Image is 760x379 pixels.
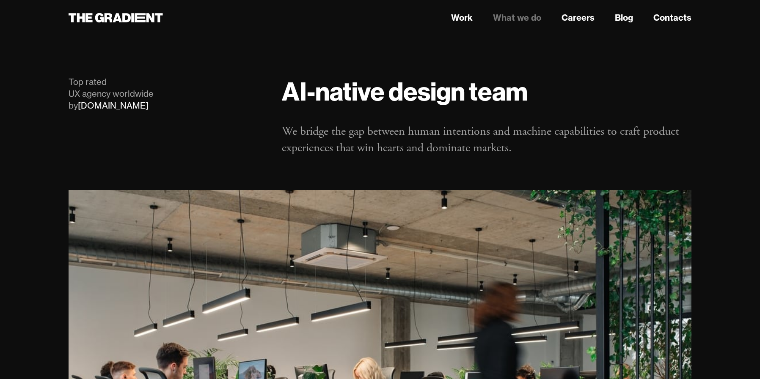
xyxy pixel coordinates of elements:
[493,11,541,24] a: What we do
[69,76,265,112] div: Top rated UX agency worldwide by
[615,11,633,24] a: Blog
[282,76,691,106] h1: AI-native design team
[282,123,691,156] p: We bridge the gap between human intentions and machine capabilities to craft product experiences ...
[78,100,149,111] a: [DOMAIN_NAME]
[653,11,691,24] a: Contacts
[451,11,473,24] a: Work
[562,11,595,24] a: Careers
